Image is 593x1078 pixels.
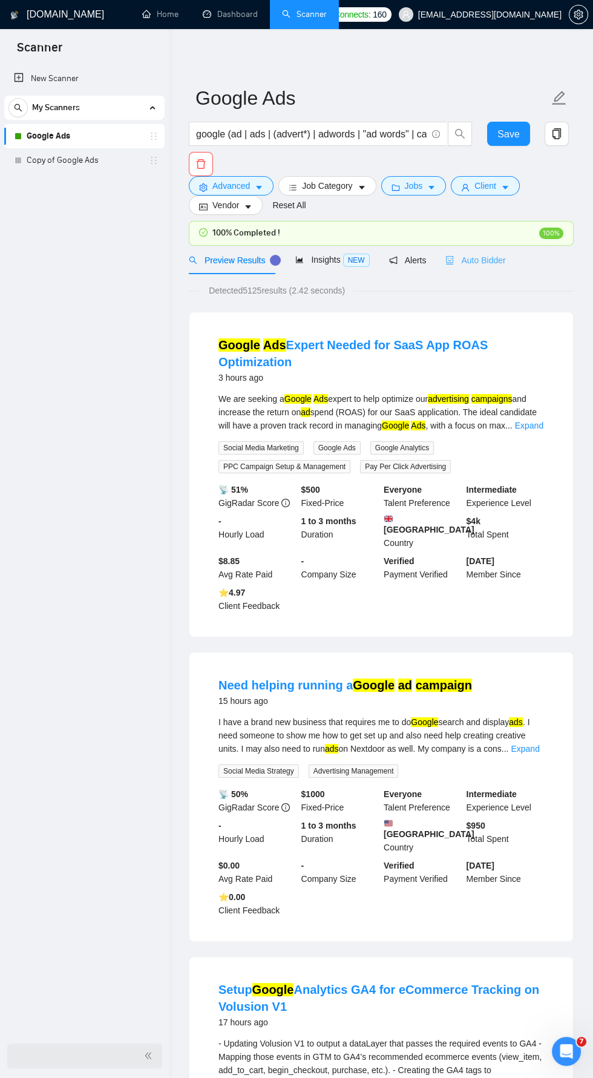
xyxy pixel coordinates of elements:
mark: Google [382,421,409,430]
span: My Scanners [32,96,80,120]
mark: Ads [313,394,328,404]
span: idcard [199,202,208,211]
span: Detected 5125 results (2.42 seconds) [200,284,353,297]
span: ... [502,744,509,754]
button: folderJobscaret-down [381,176,447,196]
span: Job Category [302,179,352,192]
span: Advertising Management [309,764,399,778]
div: 3 hours ago [218,370,544,385]
div: Member Since [464,859,547,886]
b: Verified [384,556,414,566]
mark: Google [411,717,438,727]
span: notification [389,256,398,265]
b: Intermediate [467,485,517,495]
span: user [461,183,470,192]
mark: ads [509,717,523,727]
div: Hourly Load [216,514,299,550]
a: Reset All [272,199,306,212]
span: robot [445,256,454,265]
mark: campaigns [471,394,513,404]
div: Duration [299,819,382,854]
button: barsJob Categorycaret-down [278,176,376,196]
span: area-chart [295,255,304,264]
div: Talent Preference [381,787,464,814]
span: copy [545,128,568,139]
button: Save [487,122,531,146]
b: - [301,556,304,566]
img: 🇺🇸 [384,819,393,827]
b: $0.00 [218,861,240,870]
div: 17 hours ago [218,1015,544,1030]
span: Alerts [389,255,427,265]
b: ⭐️ 4.97 [218,588,245,597]
button: idcardVendorcaret-down [189,196,263,215]
span: Google Ads [313,441,361,455]
span: info-circle [432,130,440,138]
b: ⭐️ 0.00 [218,892,245,902]
mark: campaign [416,679,472,692]
b: $ 950 [467,821,485,830]
b: [DATE] [467,556,494,566]
span: 100% Completed ! [212,226,280,240]
span: NEW [343,254,370,267]
div: GigRadar Score [216,483,299,510]
mark: Google [353,679,395,692]
b: Everyone [384,485,422,495]
div: 15 hours ago [218,694,472,708]
a: SetupGoogleAnalytics GA4 for eCommerce Tracking on Volusion V1 [218,983,539,1013]
span: Jobs [405,179,423,192]
span: Connects: [334,8,370,21]
mark: Ads [263,338,286,352]
div: Avg Rate Paid [216,859,299,886]
b: 📡 51% [218,485,248,495]
iframe: Intercom live chat [552,1037,581,1066]
button: copy [545,122,569,146]
span: user [402,10,410,19]
b: Intermediate [467,789,517,799]
li: My Scanners [4,96,165,173]
b: $8.85 [218,556,240,566]
div: GigRadar Score [216,787,299,814]
div: Country [381,819,464,854]
div: Payment Verified [381,554,464,581]
b: - [218,821,221,830]
div: Talent Preference [381,483,464,510]
div: Payment Verified [381,859,464,886]
b: - [218,516,221,526]
a: searchScanner [282,9,327,19]
div: Duration [299,514,382,550]
span: Pay Per Click Advertising [360,460,451,473]
span: Social Media Strategy [218,764,299,778]
span: Save [497,127,519,142]
mark: ad [301,407,310,417]
span: holder [149,131,159,141]
span: caret-down [427,183,436,192]
div: Avg Rate Paid [216,554,299,581]
a: Copy of Google Ads [27,148,142,173]
li: New Scanner [4,67,165,91]
mark: Ads [411,421,425,430]
span: Preview Results [189,255,276,265]
button: userClientcaret-down [451,176,520,196]
a: Google Ads [27,124,142,148]
b: $ 1000 [301,789,325,799]
button: delete [189,152,213,176]
b: [GEOGRAPHIC_DATA] [384,514,474,534]
button: search [8,98,28,117]
div: Client Feedback [216,586,299,613]
span: search [9,104,27,112]
a: homeHome [142,9,179,19]
div: Client Feedback [216,890,299,917]
div: Experience Level [464,483,547,510]
button: settingAdvancedcaret-down [189,176,274,196]
span: ... [505,421,513,430]
div: I have a brand new business that requires me to do search and display . I need someone to show me... [218,715,544,755]
span: edit [551,90,567,106]
b: $ 500 [301,485,320,495]
span: caret-down [501,183,509,192]
b: [DATE] [467,861,494,870]
div: Fixed-Price [299,483,382,510]
span: Social Media Marketing [218,441,304,455]
span: Vendor [212,199,239,212]
b: - [301,861,304,870]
